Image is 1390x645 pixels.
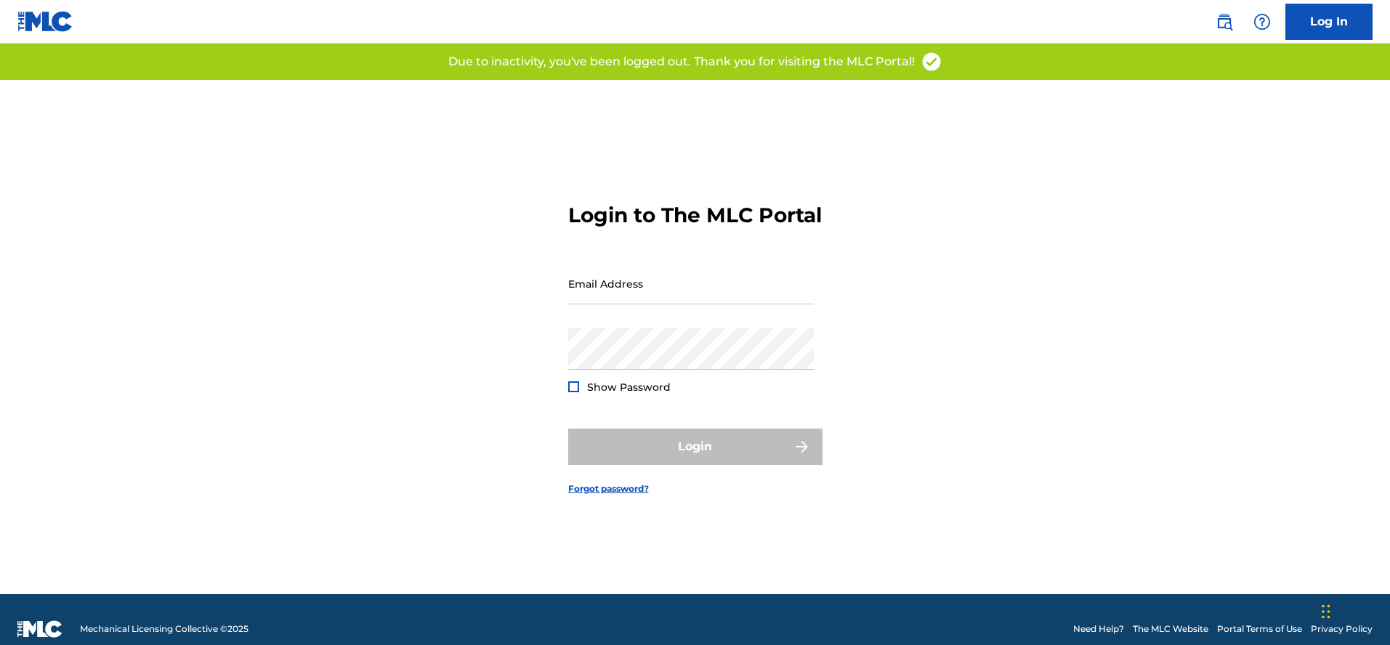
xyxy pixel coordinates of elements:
[80,622,248,636] span: Mechanical Licensing Collective © 2025
[1217,622,1302,636] a: Portal Terms of Use
[921,51,942,73] img: access
[1210,7,1239,36] a: Public Search
[1311,622,1373,636] a: Privacy Policy
[1133,622,1208,636] a: The MLC Website
[568,203,822,228] h3: Login to The MLC Portal
[1322,590,1330,633] div: Drag
[17,11,73,32] img: MLC Logo
[1216,13,1233,31] img: search
[1248,7,1277,36] div: Help
[1285,4,1373,40] a: Log In
[448,53,915,70] p: Due to inactivity, you've been logged out. Thank you for visiting the MLC Portal!
[568,482,649,495] a: Forgot password?
[1073,622,1124,636] a: Need Help?
[1253,13,1271,31] img: help
[587,381,671,394] span: Show Password
[1317,575,1390,645] iframe: Chat Widget
[17,620,62,638] img: logo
